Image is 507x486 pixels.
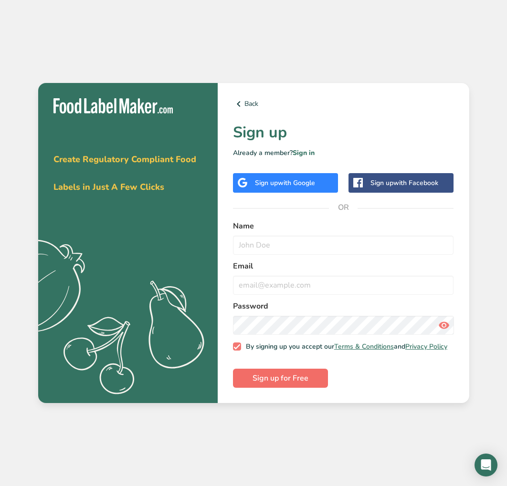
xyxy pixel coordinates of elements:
input: email@example.com [233,276,454,295]
span: By signing up you accept our and [241,342,447,351]
a: Privacy Policy [405,342,447,351]
a: Terms & Conditions [334,342,394,351]
span: with Google [278,178,315,187]
a: Sign in [293,148,315,157]
div: Sign up [255,178,315,188]
label: Email [233,260,454,272]
label: Name [233,220,454,232]
span: OR [329,193,358,222]
div: Open Intercom Messenger [475,454,497,476]
span: Create Regulatory Compliant Food Labels in Just A Few Clicks [53,154,196,193]
label: Password [233,300,454,312]
span: with Facebook [393,178,438,187]
h1: Sign up [233,121,454,144]
a: Back [233,98,454,110]
p: Already a member? [233,148,454,158]
button: Sign up for Free [233,369,328,388]
input: John Doe [233,236,454,255]
div: Sign up [370,178,438,188]
span: Sign up for Free [253,372,308,384]
img: Food Label Maker [53,98,173,114]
